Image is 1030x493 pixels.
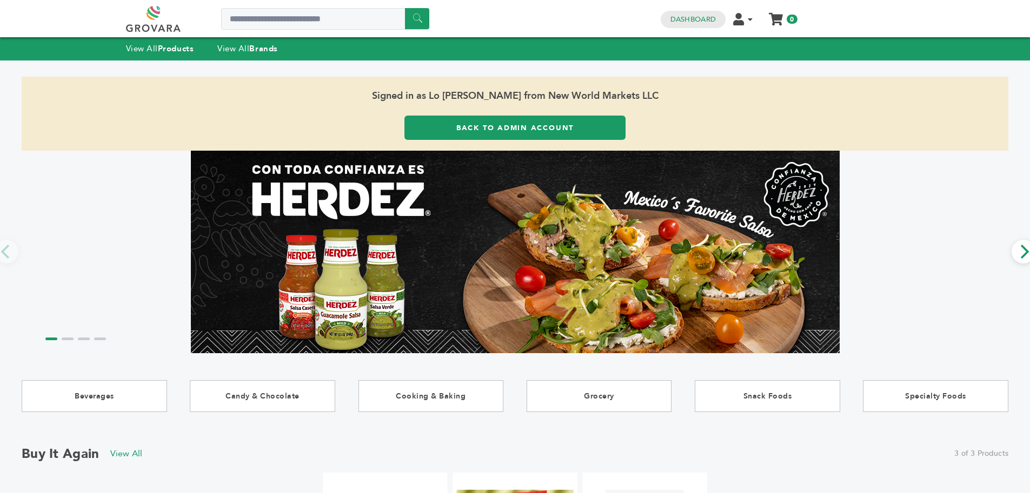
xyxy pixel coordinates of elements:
[22,380,167,412] a: Beverages
[670,15,716,24] a: Dashboard
[404,116,626,140] a: Back to Admin Account
[358,380,504,412] a: Cooking & Baking
[249,43,277,54] strong: Brands
[863,380,1008,412] a: Specialty Foods
[191,151,840,353] img: Marketplace Top Banner 1
[787,15,797,24] span: 0
[217,43,278,54] a: View AllBrands
[22,445,99,463] h2: Buy it Again
[190,380,335,412] a: Candy & Chocolate
[110,448,143,460] a: View All
[22,77,1008,116] span: Signed in as Lo [PERSON_NAME] from New World Markets LLC
[78,337,90,340] li: Page dot 3
[221,8,429,30] input: Search a product or brand...
[126,43,194,54] a: View AllProducts
[695,380,840,412] a: Snack Foods
[62,337,74,340] li: Page dot 2
[527,380,672,412] a: Grocery
[45,337,57,340] li: Page dot 1
[94,337,106,340] li: Page dot 4
[158,43,194,54] strong: Products
[769,10,782,21] a: My Cart
[954,448,1008,459] span: 3 of 3 Products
